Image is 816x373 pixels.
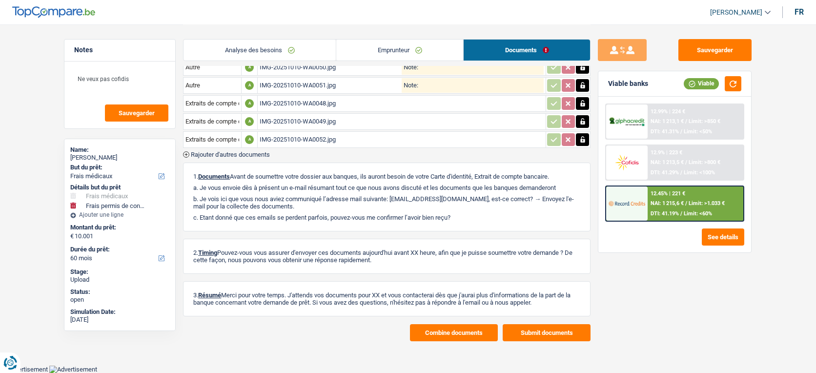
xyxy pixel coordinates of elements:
div: Status: [70,288,169,296]
span: Limit: >1.033 € [689,200,725,207]
div: IMG-20251010-WA0052.jpg [260,132,544,147]
div: IMG-20251010-WA0051.jpg [260,78,402,93]
div: Détails but du prêt [70,184,169,191]
a: Analyse des besoins [184,40,336,61]
p: c. Etant donné que ces emails se perdent parfois, pouvez-vous me confirmer l’avoir bien reçu? [193,214,580,221]
div: [DATE] [70,316,169,324]
div: Simulation Date: [70,308,169,316]
div: Viable banks [608,80,648,88]
div: fr [795,7,804,17]
span: DTI: 41.19% [651,210,679,217]
p: 2. Pouvez-vous vous assurer d'envoyer ces documents aujourd'hui avant XX heure, afin que je puiss... [193,249,580,264]
button: Combine documents [410,324,498,341]
label: But du prêt: [70,164,167,171]
span: NAI: 1 215,6 € [651,200,684,207]
span: Documents [198,173,230,180]
p: a. Je vous envoie dès à présent un e-mail résumant tout ce que nous avons discuté et les doc... [193,184,580,191]
div: A [245,63,254,72]
span: / [680,128,682,135]
div: A [245,99,254,108]
a: [PERSON_NAME] [702,4,771,21]
label: Durée du prêt: [70,246,167,253]
img: Cofidis [609,153,645,171]
div: Name: [70,146,169,154]
span: Sauvegarder [119,110,155,116]
span: [PERSON_NAME] [710,8,762,17]
div: [PERSON_NAME] [70,154,169,162]
button: Submit documents [503,324,591,341]
p: 3. Merci pour votre temps. J'attends vos documents pour XX et vous contacterai dès que j'aurai p... [193,291,580,306]
p: 1. Avant de soumettre votre dossier aux banques, ils auront besoin de votre Carte d'identité, Ext... [193,173,580,180]
button: Sauvegarder [105,104,168,122]
span: € [70,232,74,240]
span: Rajouter d'autres documents [191,151,270,158]
span: NAI: 1 213,1 € [651,118,684,124]
div: Viable [684,78,719,89]
img: TopCompare Logo [12,6,95,18]
a: Documents [464,40,590,61]
span: DTI: 41.31% [651,128,679,135]
button: Rajouter d'autres documents [183,151,270,158]
span: / [685,159,687,166]
img: Record Credits [609,194,645,212]
span: Limit: >850 € [689,118,720,124]
span: Limit: >800 € [689,159,720,166]
span: / [680,169,682,176]
button: Sauvegarder [678,39,752,61]
div: 12.45% | 221 € [651,190,685,197]
div: Ajouter une ligne [70,211,169,218]
div: open [70,296,169,304]
label: Montant du prêt: [70,224,167,231]
div: A [245,117,254,126]
span: Limit: <100% [684,169,715,176]
label: Note: [402,82,418,88]
span: Limit: <60% [684,210,712,217]
span: / [680,210,682,217]
div: IMG-20251010-WA0049.jpg [260,114,544,129]
div: 12.99% | 224 € [651,108,685,115]
div: 12.9% | 223 € [651,149,682,156]
span: / [685,200,687,207]
img: AlphaCredit [609,116,645,127]
div: IMG-20251010-WA0050.jpg [260,60,402,75]
span: Timing [198,249,217,256]
span: DTI: 41.29% [651,169,679,176]
div: A [245,135,254,144]
p: b. Je vois ici que vous nous aviez communiqué l’adresse mail suivante: [EMAIL_ADDRESS][DOMAIN_NA... [193,195,580,210]
div: A [245,81,254,90]
div: Stage: [70,268,169,276]
span: Résumé [198,291,221,299]
a: Emprunteur [336,40,463,61]
label: Note: [402,64,418,70]
div: IMG-20251010-WA0048.jpg [260,96,544,111]
span: / [685,118,687,124]
button: See details [702,228,744,246]
span: NAI: 1 213,5 € [651,159,684,166]
h5: Notes [74,46,165,54]
div: Upload [70,276,169,284]
span: Limit: <50% [684,128,712,135]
